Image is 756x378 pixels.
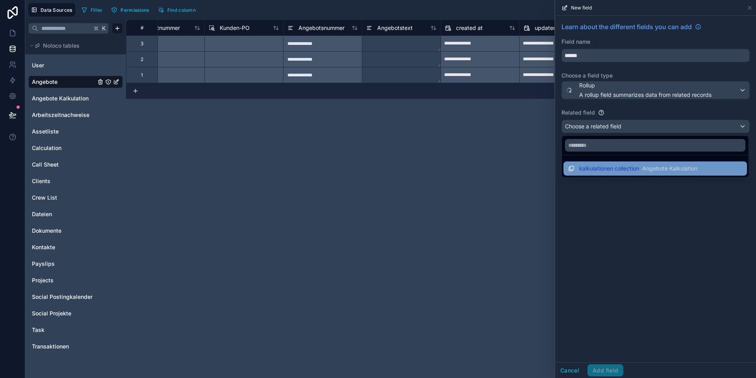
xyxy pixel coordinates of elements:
[28,125,123,138] div: Assetliste
[32,161,96,169] a: Call Sheet
[32,177,96,185] a: Clients
[141,56,143,63] div: 2
[141,72,143,78] div: 1
[141,41,143,47] div: 3
[78,4,106,16] button: Filter
[32,177,50,185] span: Clients
[32,61,44,69] span: User
[32,276,96,284] a: Projects
[28,307,123,320] div: Social Projekte
[28,340,123,353] div: Transaktionen
[220,24,250,32] span: Kunden-PO
[28,208,123,220] div: Dateien
[28,241,123,254] div: Kontakte
[32,343,96,350] a: Transaktionen
[91,7,103,13] span: Filter
[32,260,96,268] a: Payslips
[28,291,123,303] div: Social Postingkalender
[32,293,93,301] span: Social Postingkalender
[32,309,71,317] span: Social Projekte
[32,94,96,102] a: Angebote Kalkulation
[298,24,345,32] span: Angebotsnummer
[32,326,96,334] a: Task
[32,144,96,152] a: Calculation
[28,109,123,121] div: Arbeitszeitnachweise
[108,4,152,16] button: Permissions
[32,94,89,102] span: Angebote Kalkulation
[28,258,123,270] div: Payslips
[32,309,96,317] a: Social Projekte
[28,3,75,17] button: Data Sources
[28,76,123,88] div: Angebote
[28,59,123,72] div: User
[32,128,96,135] a: Assetliste
[28,158,123,171] div: Call Sheet
[32,194,57,202] span: Crew List
[32,243,96,251] a: Kontakte
[141,24,180,32] span: Projektnummer
[32,227,61,235] span: Dokumente
[32,343,69,350] span: Transaktionen
[32,144,61,152] span: Calculation
[28,191,123,204] div: Crew List
[32,293,96,301] a: Social Postingkalender
[101,26,107,31] span: K
[32,210,96,218] a: Dateien
[32,243,55,251] span: Kontakte
[32,128,59,135] span: Assetliste
[32,111,96,119] a: Arbeitszeitnachweise
[28,40,118,51] button: Noloco tables
[120,7,149,13] span: Permissions
[32,227,96,235] a: Dokumente
[32,78,57,86] span: Angebote
[43,42,80,50] span: Noloco tables
[32,194,96,202] a: Crew List
[32,276,54,284] span: Projects
[32,210,52,218] span: Dateien
[377,24,413,32] span: Angebotstext
[32,78,96,86] a: Angebote
[108,4,155,16] a: Permissions
[32,260,55,268] span: Payslips
[28,274,123,287] div: Projects
[456,24,483,32] span: created at
[642,165,697,172] span: Angebote Kalkulation
[28,142,123,154] div: Calculation
[32,111,89,119] span: Arbeitszeitnachweise
[167,7,196,13] span: Find column
[28,175,123,187] div: Clients
[28,224,123,237] div: Dokumente
[155,4,198,16] button: Find column
[28,324,123,336] div: Task
[41,7,72,13] span: Data Sources
[32,326,44,334] span: Task
[132,25,152,31] div: #
[32,61,96,69] a: User
[32,161,59,169] span: Call Sheet
[535,24,563,32] span: updated at
[579,165,639,172] span: kalkulationen collection
[28,92,123,105] div: Angebote Kalkulation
